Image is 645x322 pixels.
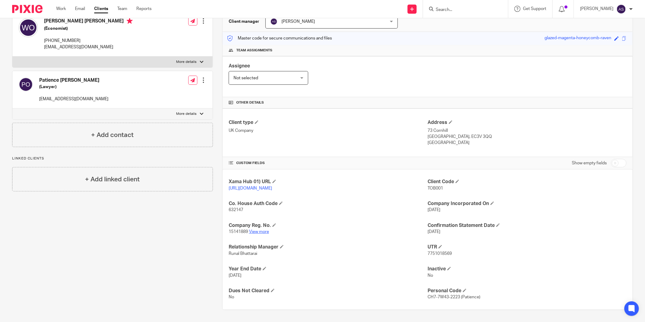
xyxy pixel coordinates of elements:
[56,6,66,12] a: Work
[428,252,452,256] span: 7751018569
[428,179,626,185] h4: Client Code
[229,161,428,166] h4: CUSTOM FIELDS
[428,200,626,207] h4: Company Incorporated On
[176,60,197,64] p: More details
[428,295,480,299] span: CH7-7W43-2223 (Patience)
[428,208,440,212] span: [DATE]
[616,4,626,14] img: svg%3E
[229,186,272,190] a: [URL][DOMAIN_NAME]
[428,186,443,190] span: TOB001
[236,100,264,105] span: Other details
[428,288,626,294] h4: Personal Code
[19,77,33,92] img: svg%3E
[523,7,546,11] span: Get Support
[229,19,259,25] h3: Client manager
[229,273,241,278] span: [DATE]
[229,222,428,229] h4: Company Reg. No.
[39,96,108,102] p: [EMAIL_ADDRESS][DOMAIN_NAME]
[227,35,332,41] p: Master code for secure communications and files
[229,128,428,134] p: UK Company
[229,63,250,68] span: Assignee
[428,140,626,146] p: [GEOGRAPHIC_DATA]
[12,156,213,161] p: Linked clients
[229,295,234,299] span: No
[75,6,85,12] a: Email
[428,266,626,272] h4: Inactive
[117,6,127,12] a: Team
[39,84,108,90] h5: (Lawyer)
[229,230,248,234] span: 15141889
[229,208,243,212] span: 632147
[44,44,133,50] p: [EMAIL_ADDRESS][DOMAIN_NAME]
[229,266,428,272] h4: Year End Date
[229,119,428,126] h4: Client type
[580,6,613,12] p: [PERSON_NAME]
[44,26,133,32] h5: (Economist)
[229,179,428,185] h4: Xama Hub 01) URL
[229,252,257,256] span: Runal Bhattarai
[428,230,440,234] span: [DATE]
[176,111,197,116] p: More details
[91,130,134,140] h4: + Add contact
[12,5,43,13] img: Pixie
[229,200,428,207] h4: Co. House Auth Code
[544,35,611,42] div: glazed-magenta-honeycomb-raven
[44,18,133,26] h4: [PERSON_NAME] [PERSON_NAME]
[428,128,626,134] p: 73 Cornhill
[229,244,428,250] h4: Relationship Manager
[44,38,133,44] p: [PHONE_NUMBER]
[234,76,258,80] span: Not selected
[435,7,490,13] input: Search
[94,6,108,12] a: Clients
[428,134,626,140] p: [GEOGRAPHIC_DATA], EC3V 3QQ
[19,18,38,37] img: svg%3E
[428,244,626,250] h4: UTR
[428,222,626,229] h4: Confirmation Statement Date
[39,77,108,84] h4: Patience [PERSON_NAME]
[270,18,278,25] img: svg%3E
[428,119,626,126] h4: Address
[85,175,140,184] h4: + Add linked client
[136,6,152,12] a: Reports
[229,288,428,294] h4: Dues Not Cleared
[572,160,607,166] label: Show empty fields
[428,273,433,278] span: No
[282,19,315,24] span: [PERSON_NAME]
[127,18,133,24] i: Primary
[249,230,269,234] a: View more
[236,48,272,53] span: Team assignments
